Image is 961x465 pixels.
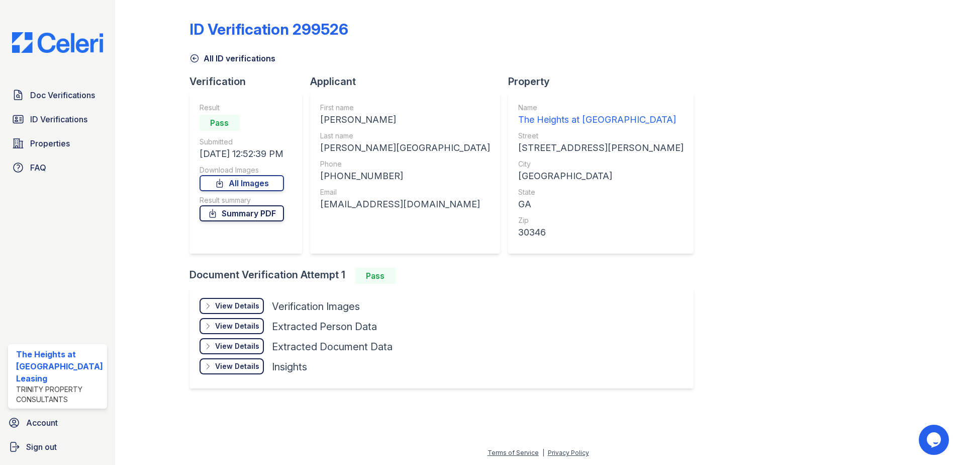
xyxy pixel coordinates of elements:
[30,89,95,101] span: Doc Verifications
[320,113,490,127] div: [PERSON_NAME]
[200,175,284,191] a: All Images
[518,197,684,211] div: GA
[518,131,684,141] div: Street
[200,205,284,221] a: Summary PDF
[320,187,490,197] div: Email
[8,85,107,105] a: Doc Verifications
[518,225,684,240] div: 30346
[30,162,46,174] span: FAQ
[200,137,284,147] div: Submitted
[320,131,490,141] div: Last name
[919,425,951,455] iframe: chat widget
[200,195,284,205] div: Result summary
[518,159,684,169] div: City
[272,320,377,334] div: Extracted Person Data
[355,268,396,284] div: Pass
[189,74,310,89] div: Verification
[320,159,490,169] div: Phone
[189,268,702,284] div: Document Verification Attempt 1
[518,187,684,197] div: State
[320,197,490,211] div: [EMAIL_ADDRESS][DOMAIN_NAME]
[272,340,393,354] div: Extracted Document Data
[30,137,70,149] span: Properties
[488,449,539,456] a: Terms of Service
[4,413,111,433] a: Account
[320,103,490,113] div: First name
[8,109,107,129] a: ID Verifications
[200,165,284,175] div: Download Images
[26,441,57,453] span: Sign out
[16,348,103,384] div: The Heights at [GEOGRAPHIC_DATA] Leasing
[518,103,684,113] div: Name
[320,169,490,183] div: [PHONE_NUMBER]
[26,417,58,429] span: Account
[272,360,307,374] div: Insights
[215,301,259,311] div: View Details
[200,115,240,131] div: Pass
[200,147,284,161] div: [DATE] 12:52:39 PM
[30,113,87,125] span: ID Verifications
[518,215,684,225] div: Zip
[518,169,684,183] div: [GEOGRAPHIC_DATA]
[8,158,107,178] a: FAQ
[215,361,259,371] div: View Details
[518,103,684,127] a: Name The Heights at [GEOGRAPHIC_DATA]
[518,113,684,127] div: The Heights at [GEOGRAPHIC_DATA]
[272,299,360,314] div: Verification Images
[4,32,111,53] img: CE_Logo_Blue-a8612792a0a2168367f1c8372b55b34899dd931a85d93a1a3d3e32e68fde9ad4.png
[200,103,284,113] div: Result
[215,341,259,351] div: View Details
[320,141,490,155] div: [PERSON_NAME][GEOGRAPHIC_DATA]
[16,384,103,405] div: Trinity Property Consultants
[310,74,508,89] div: Applicant
[518,141,684,155] div: [STREET_ADDRESS][PERSON_NAME]
[189,20,348,38] div: ID Verification 299526
[4,437,111,457] a: Sign out
[508,74,702,89] div: Property
[215,321,259,331] div: View Details
[189,52,275,64] a: All ID verifications
[542,449,544,456] div: |
[8,133,107,153] a: Properties
[548,449,589,456] a: Privacy Policy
